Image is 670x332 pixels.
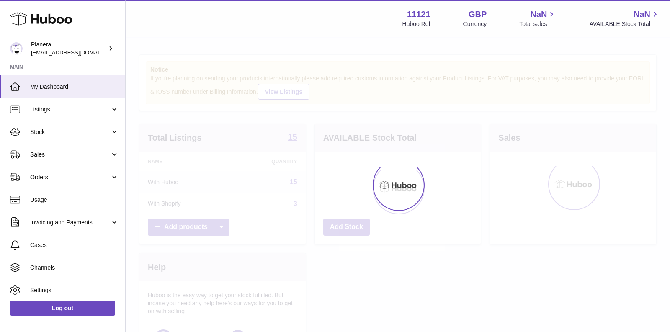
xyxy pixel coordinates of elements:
[589,9,660,28] a: NaN AVAILABLE Stock Total
[30,173,110,181] span: Orders
[30,83,119,91] span: My Dashboard
[407,9,430,20] strong: 11121
[519,9,557,28] a: NaN Total sales
[30,151,110,159] span: Sales
[10,301,115,316] a: Log out
[30,128,110,136] span: Stock
[31,49,123,56] span: [EMAIL_ADDRESS][DOMAIN_NAME]
[30,219,110,226] span: Invoicing and Payments
[30,241,119,249] span: Cases
[30,106,110,113] span: Listings
[469,9,487,20] strong: GBP
[634,9,650,20] span: NaN
[463,20,487,28] div: Currency
[10,42,23,55] img: saiyani@planera.care
[31,41,106,57] div: Planera
[30,286,119,294] span: Settings
[30,196,119,204] span: Usage
[519,20,557,28] span: Total sales
[402,20,430,28] div: Huboo Ref
[589,20,660,28] span: AVAILABLE Stock Total
[30,264,119,272] span: Channels
[530,9,547,20] span: NaN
